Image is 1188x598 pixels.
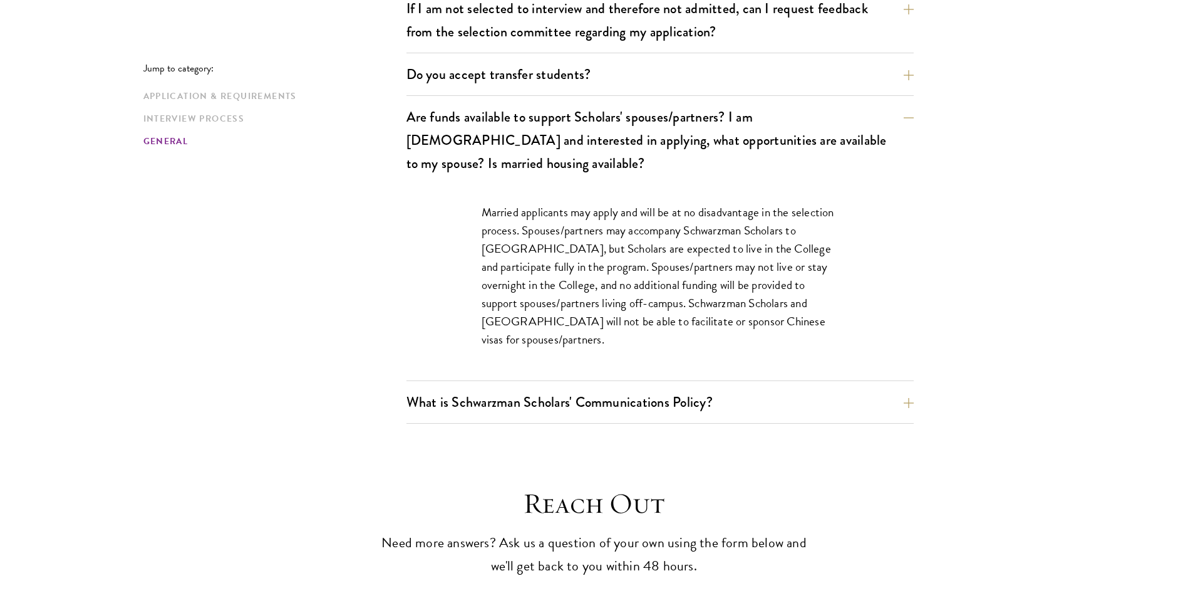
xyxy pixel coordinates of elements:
[378,486,810,522] h3: Reach Out
[406,103,914,177] button: Are funds available to support Scholars' spouses/partners? I am [DEMOGRAPHIC_DATA] and interested...
[143,135,399,148] a: General
[143,63,406,74] p: Jump to category:
[482,203,839,349] p: Married applicants may apply and will be at no disadvantage in the selection process. Spouses/par...
[143,90,399,103] a: Application & Requirements
[378,532,810,578] p: Need more answers? Ask us a question of your own using the form below and we'll get back to you w...
[406,388,914,416] button: What is Schwarzman Scholars' Communications Policy?
[143,112,399,125] a: Interview Process
[406,60,914,88] button: Do you accept transfer students?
